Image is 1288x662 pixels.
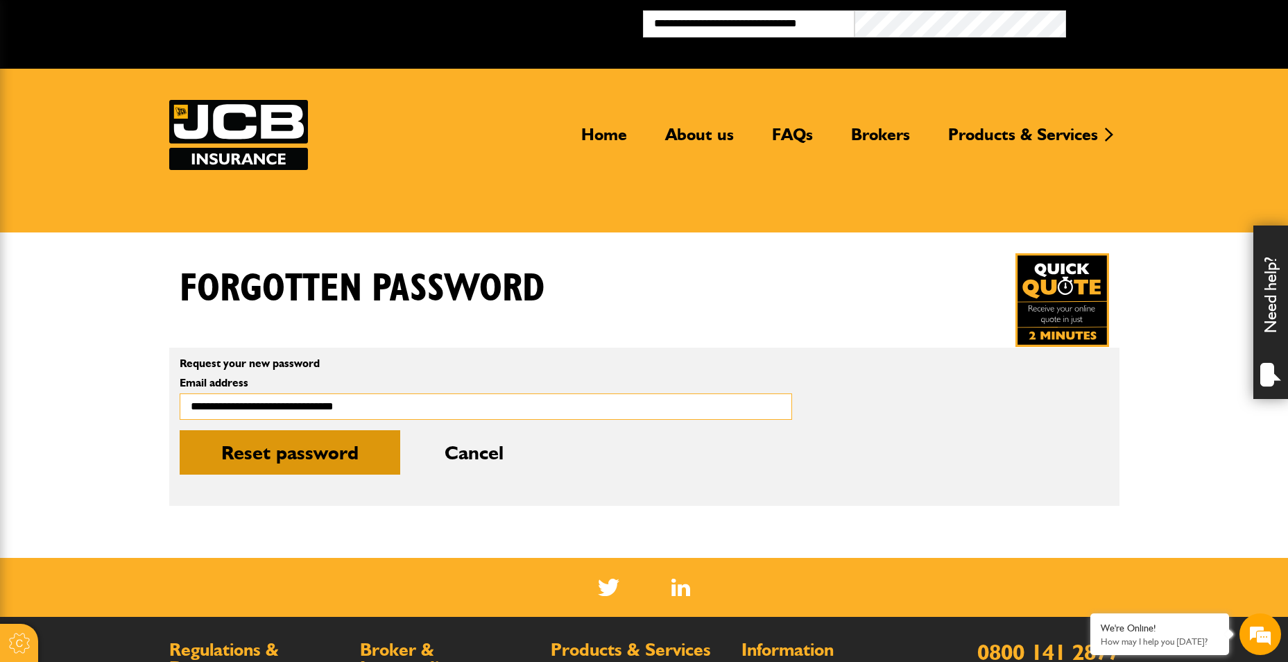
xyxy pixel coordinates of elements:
[671,579,690,596] a: LinkedIn
[598,579,619,596] img: Twitter
[1253,226,1288,399] div: Need help?
[1015,253,1109,347] img: Quick Quote
[1066,10,1278,32] button: Broker Login
[180,430,400,475] button: Reset password
[1101,636,1219,647] p: How may I help you today?
[671,579,690,596] img: Linked In
[841,124,920,156] a: Brokers
[762,124,823,156] a: FAQs
[169,100,308,170] a: JCB Insurance Services
[655,124,744,156] a: About us
[180,377,792,389] label: Email address
[1101,622,1219,634] div: We're Online!
[180,266,544,312] h1: Forgotten password
[571,124,637,156] a: Home
[403,430,545,475] button: Cancel
[1015,253,1109,347] a: Get your insurance quote in just 2-minutes
[169,100,308,170] img: JCB Insurance Services logo
[180,358,792,369] p: Request your new password
[551,641,728,659] h2: Products & Services
[741,641,918,659] h2: Information
[938,124,1108,156] a: Products & Services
